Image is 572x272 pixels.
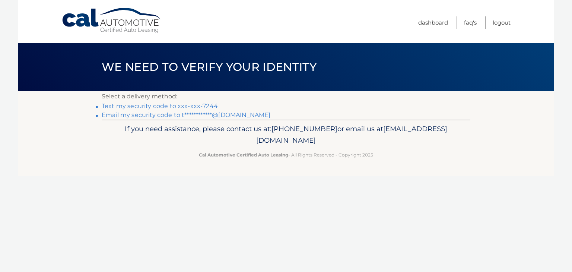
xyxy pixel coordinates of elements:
[199,152,288,158] strong: Cal Automotive Certified Auto Leasing
[271,124,337,133] span: [PHONE_NUMBER]
[464,16,477,29] a: FAQ's
[418,16,448,29] a: Dashboard
[102,60,317,74] span: We need to verify your identity
[102,102,218,110] a: Text my security code to xxx-xxx-7244
[102,91,470,102] p: Select a delivery method:
[107,151,465,159] p: - All Rights Reserved - Copyright 2025
[61,7,162,34] a: Cal Automotive
[493,16,511,29] a: Logout
[107,123,465,147] p: If you need assistance, please contact us at: or email us at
